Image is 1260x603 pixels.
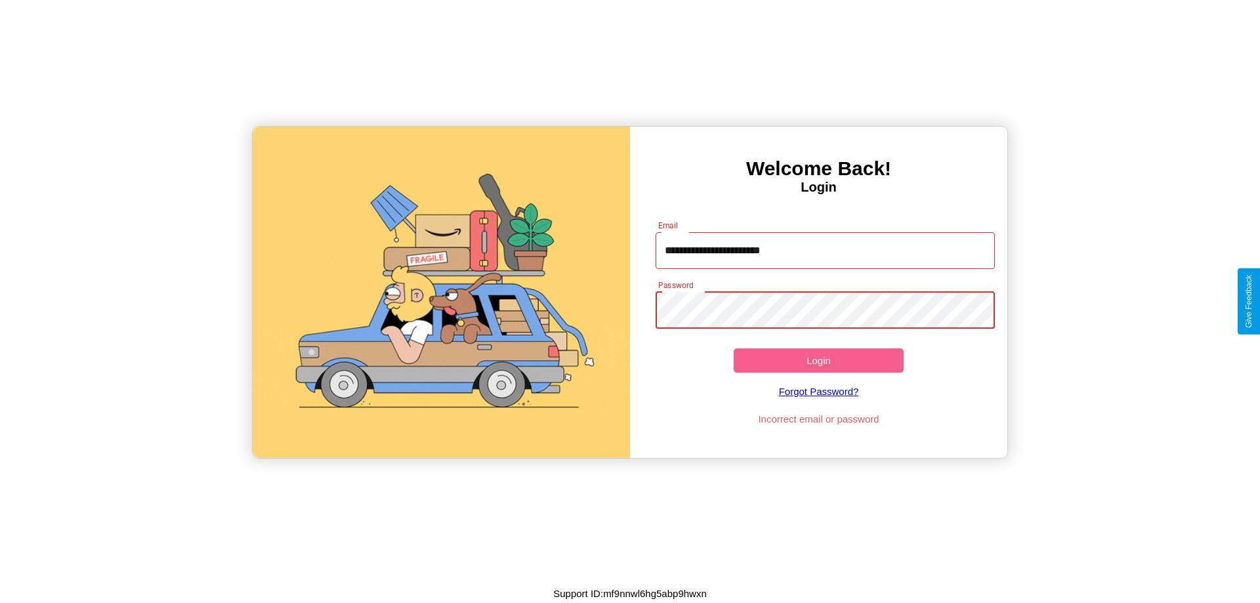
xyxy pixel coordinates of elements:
[734,348,904,373] button: Login
[649,410,989,428] p: Incorrect email or password
[649,373,989,410] a: Forgot Password?
[1244,275,1253,328] div: Give Feedback
[630,157,1007,180] h3: Welcome Back!
[553,585,707,602] p: Support ID: mf9nnwl6hg5abp9hwxn
[658,280,693,291] label: Password
[253,127,630,458] img: gif
[658,220,679,231] label: Email
[630,180,1007,195] h4: Login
